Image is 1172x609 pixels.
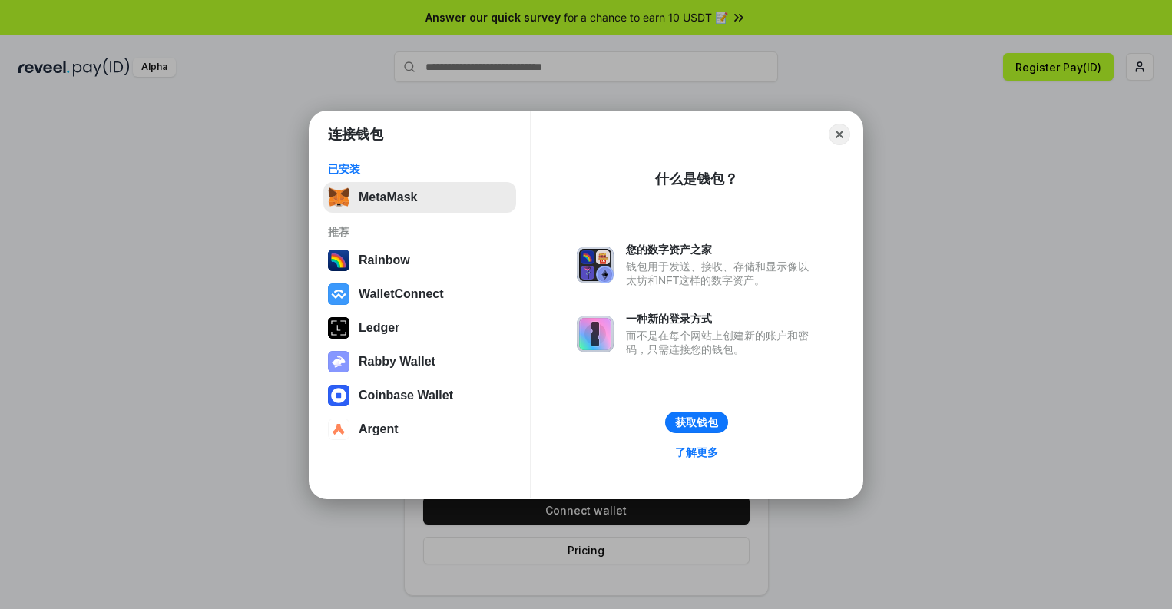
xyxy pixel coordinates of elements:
img: svg+xml,%3Csvg%20xmlns%3D%22http%3A%2F%2Fwww.w3.org%2F2000%2Fsvg%22%20fill%3D%22none%22%20viewBox... [577,316,614,352]
div: 一种新的登录方式 [626,312,816,326]
div: WalletConnect [359,287,444,301]
button: WalletConnect [323,279,516,309]
h1: 连接钱包 [328,125,383,144]
button: Close [829,124,850,145]
img: svg+xml,%3Csvg%20xmlns%3D%22http%3A%2F%2Fwww.w3.org%2F2000%2Fsvg%22%20fill%3D%22none%22%20viewBox... [328,351,349,372]
div: Ledger [359,321,399,335]
div: 获取钱包 [675,415,718,429]
div: 而不是在每个网站上创建新的账户和密码，只需连接您的钱包。 [626,329,816,356]
img: svg+xml,%3Csvg%20width%3D%2228%22%20height%3D%2228%22%20viewBox%3D%220%200%2028%2028%22%20fill%3D... [328,283,349,305]
button: Rainbow [323,245,516,276]
button: Argent [323,414,516,445]
div: Coinbase Wallet [359,389,453,402]
img: svg+xml,%3Csvg%20fill%3D%22none%22%20height%3D%2233%22%20viewBox%3D%220%200%2035%2033%22%20width%... [328,187,349,208]
div: 推荐 [328,225,512,239]
button: Ledger [323,313,516,343]
img: svg+xml,%3Csvg%20xmlns%3D%22http%3A%2F%2Fwww.w3.org%2F2000%2Fsvg%22%20fill%3D%22none%22%20viewBox... [577,247,614,283]
div: Rainbow [359,253,410,267]
div: 了解更多 [675,445,718,459]
div: Rabby Wallet [359,355,435,369]
div: MetaMask [359,190,417,204]
img: svg+xml,%3Csvg%20width%3D%2228%22%20height%3D%2228%22%20viewBox%3D%220%200%2028%2028%22%20fill%3D... [328,419,349,440]
img: svg+xml,%3Csvg%20xmlns%3D%22http%3A%2F%2Fwww.w3.org%2F2000%2Fsvg%22%20width%3D%2228%22%20height%3... [328,317,349,339]
div: 钱包用于发送、接收、存储和显示像以太坊和NFT这样的数字资产。 [626,260,816,287]
a: 了解更多 [666,442,727,462]
button: Coinbase Wallet [323,380,516,411]
button: 获取钱包 [665,412,728,433]
button: Rabby Wallet [323,346,516,377]
img: svg+xml,%3Csvg%20width%3D%2228%22%20height%3D%2228%22%20viewBox%3D%220%200%2028%2028%22%20fill%3D... [328,385,349,406]
div: 已安装 [328,162,512,176]
div: Argent [359,422,399,436]
div: 什么是钱包？ [655,170,738,188]
button: MetaMask [323,182,516,213]
img: svg+xml,%3Csvg%20width%3D%22120%22%20height%3D%22120%22%20viewBox%3D%220%200%20120%20120%22%20fil... [328,250,349,271]
div: 您的数字资产之家 [626,243,816,257]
